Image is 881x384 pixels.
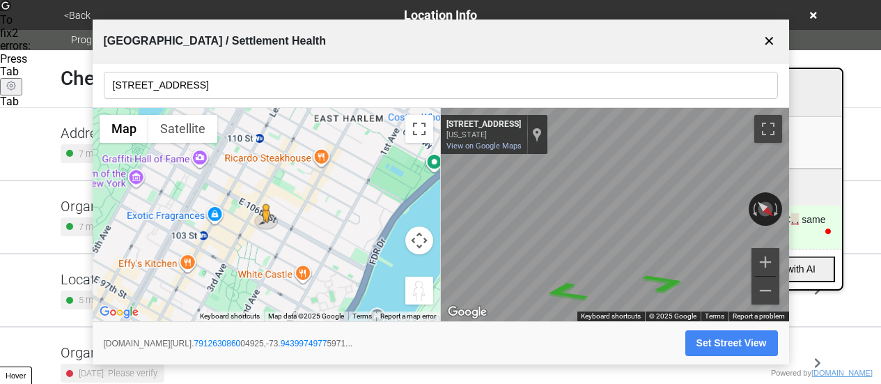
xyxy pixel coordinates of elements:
[281,339,327,348] a: 9439974977
[405,115,433,143] button: Toggle fullscreen view
[352,313,372,321] a: Terms (opens in new tab)
[446,119,521,130] div: [STREET_ADDRESS]
[96,303,142,321] a: Open this area in Google Maps (opens a new window)
[100,115,148,143] button: Show street map
[61,125,141,141] h5: Address
[61,198,178,215] h5: Organization name
[96,303,142,321] img: Google
[446,141,522,151] a: View on Google Maps
[749,192,758,226] button: Rotate counterclockwise
[771,367,873,379] div: Powered by
[751,248,779,276] button: Zoom in
[751,277,779,305] button: Zoom out
[200,312,260,322] button: Keyboard shortcuts
[446,130,521,139] div: [US_STATE]
[444,303,490,321] a: Open this area in Google Maps (opens a new window)
[194,339,241,348] a: 7912630860
[61,344,210,361] h5: Organization description
[61,271,152,288] h5: Location name
[811,369,873,377] a: [DOMAIN_NAME]
[405,226,433,254] button: Map camera controls
[79,367,159,380] small: [DATE]. Please verify.
[441,108,789,322] div: Map
[79,220,136,233] small: 7 minutes ago.
[532,127,542,142] a: Show location on map
[79,293,136,307] small: 5 minutes ago.
[444,303,490,321] img: Google
[441,108,789,322] div: Street View
[79,147,136,160] small: 7 minutes ago.
[380,313,436,321] a: Report a map error
[148,115,217,143] button: Show satellite imagery
[622,268,707,297] path: Go Northwest, E 106th St
[649,313,696,321] span: © 2025 Google
[581,312,641,322] button: Keyboard shortcuts
[772,192,782,226] button: Rotate clockwise
[104,337,353,350] span: [DOMAIN_NAME][URL]. 04925,-73. 5971...
[268,313,344,321] span: Map data ©2025 Google
[685,330,778,356] button: Set Street View
[522,277,607,306] path: Go East, E 106th St
[405,277,433,305] button: Drag Pegman onto the map to open Street View
[748,193,782,226] button: Reset the view
[705,313,724,321] a: Terms (opens in new tab)
[733,313,785,321] a: Report a problem
[754,115,782,143] button: Toggle fullscreen view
